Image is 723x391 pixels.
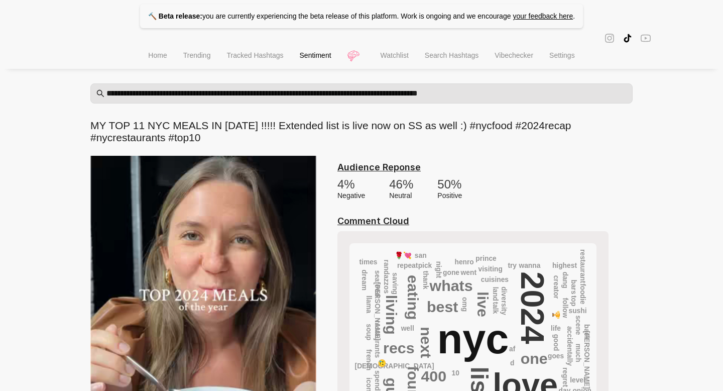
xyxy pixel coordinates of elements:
[421,368,446,384] text: 400
[461,297,468,312] text: omg
[478,265,503,273] text: visiting
[510,359,514,367] text: d
[374,370,381,391] text: spend
[475,255,497,262] text: prince
[365,349,373,370] text: french
[552,262,577,269] text: highest
[570,279,577,294] text: bars
[422,271,429,289] text: thank
[381,51,409,59] span: Watchlist
[389,177,413,191] div: 46 %
[492,287,499,301] text: land
[397,262,418,269] text: repeat
[605,32,615,44] span: instagram
[492,302,499,314] text: talk
[548,352,564,360] text: goes
[374,270,381,297] text: seafood
[148,12,202,20] strong: 🔨 Beta release:
[460,269,477,276] text: went
[140,4,583,28] p: you are currently experiencing the beta release of this platform. Work is ongoing and we encourage .
[552,275,560,299] text: creator
[454,258,473,266] text: henro
[549,51,575,59] span: Settings
[90,120,617,144] h2: MY TOP 11 NYC MEALS IN [DATE] !!!!! Extended list is live now on SS as well :) #nycfood #2024reca...
[579,283,586,305] text: foodie
[583,331,590,389] text: [PERSON_NAME]
[429,277,473,294] text: whats
[378,359,386,368] text: 🥲
[481,276,509,283] text: cuisines
[395,251,412,260] text: 🌹💘
[495,51,533,59] span: Vibechecker
[427,298,458,315] text: best
[355,362,434,370] text: [DEMOGRAPHIC_DATA]
[514,271,551,344] text: 2024
[551,325,561,332] text: life
[183,51,211,59] span: Trending
[383,295,400,335] text: living
[391,272,399,295] text: saving
[96,89,104,97] span: search
[561,298,569,318] text: follow
[552,311,560,320] text: 🏆
[148,51,167,59] span: Home
[574,315,582,335] text: scene
[415,252,427,259] text: san
[337,162,421,172] u: Audience Reponse
[418,262,432,269] text: pick
[509,345,516,353] text: af
[401,325,414,332] text: well
[418,327,434,358] text: next
[641,32,651,44] span: youtube
[474,291,491,317] text: live
[500,286,508,315] text: diversity
[579,249,586,283] text: restaurant
[359,258,377,266] text: times
[300,51,331,59] span: Sentiment
[568,307,586,315] text: sushi
[513,12,573,20] a: your feedback here
[425,51,478,59] span: Search Hashtags
[552,334,560,351] text: good
[365,296,373,314] text: llama
[561,367,569,387] text: regret
[443,269,459,276] text: gone
[383,260,390,294] text: randazzos
[574,344,582,362] text: much
[583,324,590,340] text: back
[566,326,573,366] text: accidentally
[337,216,409,226] u: Comment Cloud
[337,191,365,200] div: negative
[452,369,460,377] text: 10
[435,261,442,278] text: night
[570,376,585,384] text: level
[437,177,462,191] div: 50 %
[389,191,413,200] div: neutral
[437,316,509,362] text: nyc
[437,191,462,200] div: positive
[226,51,283,59] span: Tracked Hashtags
[518,262,540,269] text: wanna
[521,350,548,367] text: one
[405,275,421,320] text: eating
[570,296,577,306] text: top
[360,270,368,290] text: dream
[374,282,381,340] text: [PERSON_NAME]
[561,272,569,288] text: dang
[337,177,365,191] div: 4 %
[365,324,373,340] text: soup
[383,340,414,356] text: recs
[508,262,517,269] text: try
